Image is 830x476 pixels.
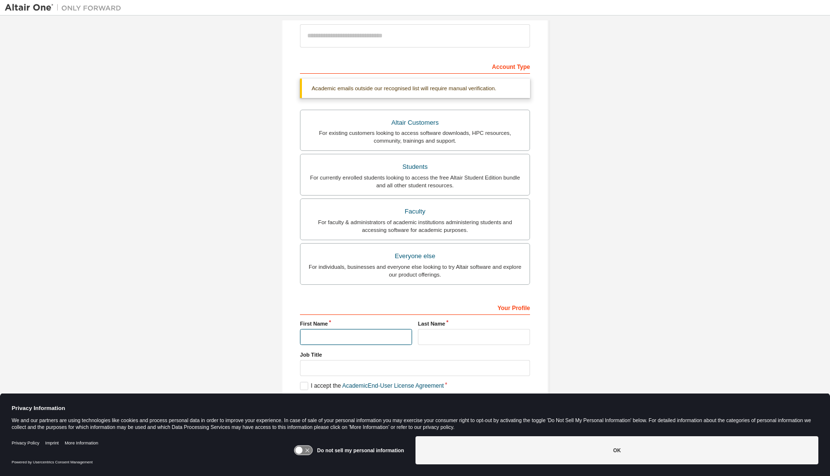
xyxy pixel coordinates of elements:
[306,205,524,218] div: Faculty
[306,129,524,145] div: For existing customers looking to access software downloads, HPC resources, community, trainings ...
[300,79,530,98] div: Academic emails outside our recognised list will require manual verification.
[5,3,126,13] img: Altair One
[306,218,524,234] div: For faculty & administrators of academic institutions administering students and accessing softwa...
[300,320,412,328] label: First Name
[306,174,524,189] div: For currently enrolled students looking to access the free Altair Student Edition bundle and all ...
[306,263,524,279] div: For individuals, businesses and everyone else looking to try Altair software and explore our prod...
[306,249,524,263] div: Everyone else
[300,382,444,390] label: I accept the
[300,351,530,359] label: Job Title
[300,58,530,74] div: Account Type
[418,320,530,328] label: Last Name
[342,382,444,389] a: Academic End-User License Agreement
[306,160,524,174] div: Students
[300,299,530,315] div: Your Profile
[306,116,524,130] div: Altair Customers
